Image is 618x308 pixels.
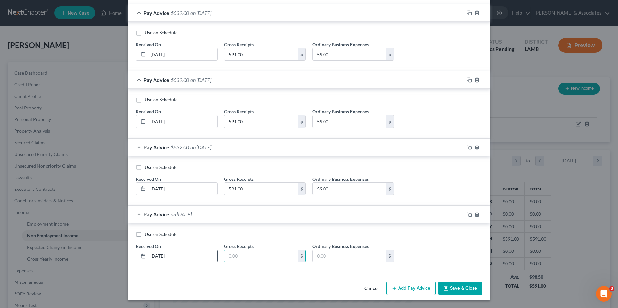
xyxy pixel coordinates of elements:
span: $532.00 [171,144,189,150]
span: Received On [136,176,161,182]
span: on [DATE] [171,211,192,217]
input: MM/DD/YYYY [148,250,217,262]
button: Save & Close [438,282,482,295]
div: $ [298,183,305,195]
input: 0.00 [224,250,298,262]
label: Ordinary Business Expenses [312,176,369,182]
div: $ [386,183,394,195]
span: Pay Advice [144,77,169,83]
span: on [DATE] [190,10,211,16]
span: Pay Advice [144,10,169,16]
span: Use on Schedule I [145,164,180,170]
span: Use on Schedule I [145,231,180,237]
label: Gross Receipts [224,108,254,115]
input: 0.00 [313,115,386,128]
span: Pay Advice [144,144,169,150]
span: Pay Advice [144,211,169,217]
label: Gross Receipts [224,176,254,182]
input: 0.00 [313,48,386,60]
label: Ordinary Business Expenses [312,41,369,48]
input: 0.00 [313,183,386,195]
input: MM/DD/YYYY [148,48,217,60]
div: $ [298,115,305,128]
div: $ [386,48,394,60]
input: 0.00 [313,250,386,262]
span: Use on Schedule I [145,30,180,35]
input: 0.00 [224,183,298,195]
div: $ [386,115,394,128]
span: $532.00 [171,10,189,16]
span: on [DATE] [190,144,211,150]
input: MM/DD/YYYY [148,183,217,195]
label: Gross Receipts [224,41,254,48]
div: $ [386,250,394,262]
button: Add Pay Advice [386,282,436,295]
span: Received On [136,243,161,249]
iframe: Intercom live chat [596,286,612,302]
span: on [DATE] [190,77,211,83]
input: 0.00 [224,115,298,128]
span: $532.00 [171,77,189,83]
input: MM/DD/YYYY [148,115,217,128]
label: Gross Receipts [224,243,254,250]
label: Ordinary Business Expenses [312,108,369,115]
div: $ [298,250,305,262]
input: 0.00 [224,48,298,60]
span: Use on Schedule I [145,97,180,102]
span: Received On [136,42,161,47]
span: 3 [609,286,614,291]
div: $ [298,48,305,60]
button: Cancel [359,282,384,295]
label: Ordinary Business Expenses [312,243,369,250]
span: Received On [136,109,161,114]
